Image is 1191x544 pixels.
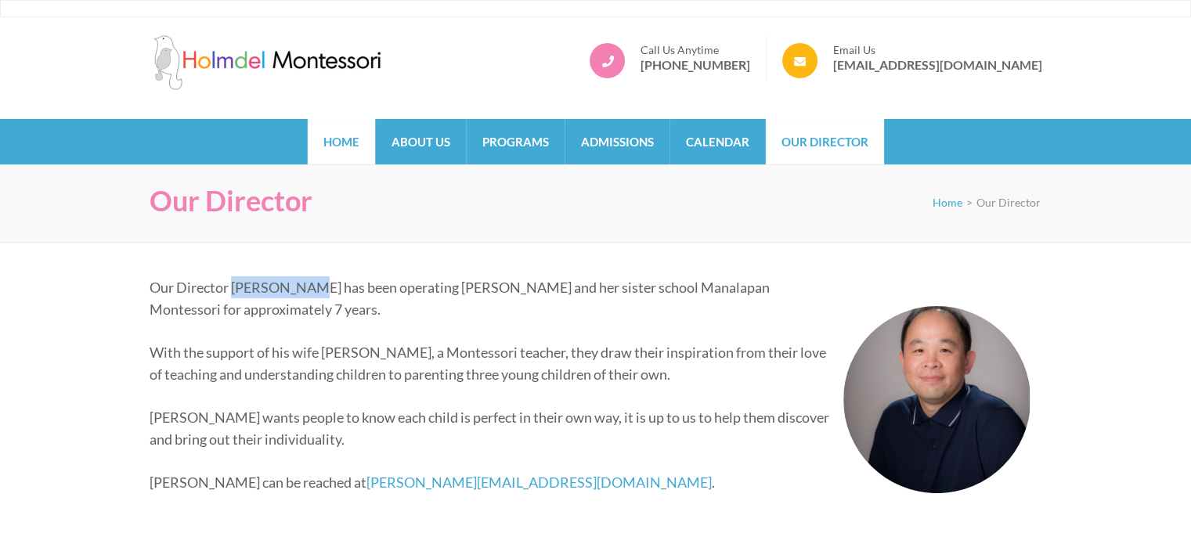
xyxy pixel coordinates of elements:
p: Our Director [PERSON_NAME] has been operating [PERSON_NAME] and her sister school Manalapan Monte... [150,276,1030,320]
a: Admissions [565,119,669,164]
span: > [966,196,973,209]
a: Our Director [766,119,884,164]
img: Holmdel Montessori School [150,35,384,90]
a: Programs [467,119,565,164]
span: Email Us [833,43,1042,57]
a: Home [933,196,962,209]
a: [EMAIL_ADDRESS][DOMAIN_NAME] [833,57,1042,73]
a: Calendar [670,119,765,164]
a: [PERSON_NAME][EMAIL_ADDRESS][DOMAIN_NAME] [366,474,712,491]
p: [PERSON_NAME] can be reached at . [150,471,1030,493]
p: With the support of his wife [PERSON_NAME], a Montessori teacher, they draw their inspiration fro... [150,341,1030,385]
span: Call Us Anytime [641,43,750,57]
p: [PERSON_NAME] wants people to know each child is perfect in their own way, it is up to us to help... [150,406,1030,450]
a: About Us [376,119,466,164]
h1: Our Director [150,184,312,218]
a: [PHONE_NUMBER] [641,57,750,73]
a: Home [308,119,375,164]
